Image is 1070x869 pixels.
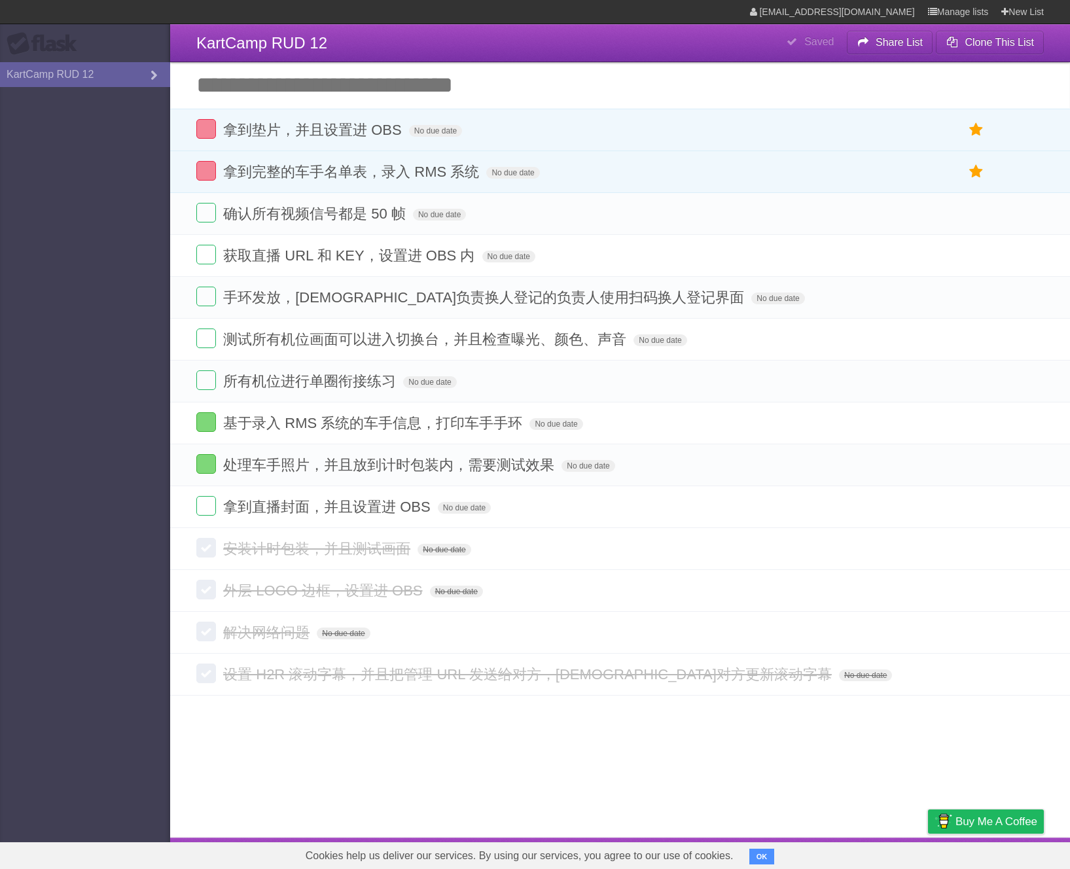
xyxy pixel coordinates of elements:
b: Saved [804,36,834,47]
label: Done [196,622,216,641]
span: No due date [418,544,471,556]
a: Developers [797,841,850,866]
span: Cookies help us deliver our services. By using our services, you agree to our use of cookies. [293,843,747,869]
span: No due date [482,251,535,262]
label: Done [196,370,216,390]
label: Done [196,203,216,222]
span: 拿到完整的车手名单表，录入 RMS 系统 [223,164,482,180]
span: KartCamp RUD 12 [196,34,327,52]
label: Done [196,664,216,683]
span: No due date [317,628,370,639]
button: Clone This List [936,31,1044,54]
span: 拿到垫片，并且设置进 OBS [223,122,405,138]
span: 获取直播 URL 和 KEY，设置进 OBS 内 [223,247,478,264]
label: Done [196,454,216,474]
span: 拿到直播封面，并且设置进 OBS [223,499,434,515]
span: 基于录入 RMS 系统的车手信息，打印车手手环 [223,415,526,431]
a: Suggest a feature [961,841,1044,866]
span: Buy me a coffee [955,810,1037,833]
label: Star task [964,119,989,141]
a: Privacy [911,841,945,866]
a: About [754,841,781,866]
span: No due date [529,418,582,430]
span: No due date [633,334,687,346]
span: 处理车手照片，并且放到计时包装内，需要测试效果 [223,457,558,473]
a: Buy me a coffee [928,809,1044,834]
label: Done [196,496,216,516]
span: 外层 LOGO 边框，设置进 OBS [223,582,425,599]
label: Done [196,119,216,139]
span: No due date [430,586,483,597]
span: No due date [486,167,539,179]
div: Flask [7,32,85,56]
span: 确认所有视频信号都是 50 帧 [223,205,409,222]
span: 所有机位进行单圈衔接练习 [223,373,399,389]
img: Buy me a coffee [935,810,952,832]
label: Star task [964,161,989,183]
span: No due date [403,376,456,388]
button: Share List [847,31,933,54]
a: Terms [866,841,895,866]
span: No due date [751,293,804,304]
b: Share List [876,37,923,48]
span: 安装计时包装，并且测试画面 [223,541,414,557]
span: No due date [839,669,892,681]
span: No due date [409,125,462,137]
label: Done [196,580,216,599]
button: OK [749,849,775,864]
label: Done [196,412,216,432]
label: Done [196,161,216,181]
label: Done [196,287,216,306]
label: Done [196,538,216,558]
span: No due date [438,502,491,514]
span: 手环发放，[DEMOGRAPHIC_DATA]负责换人登记的负责人使用扫码换人登记界面 [223,289,747,306]
b: Clone This List [965,37,1034,48]
span: 设置 H2R 滚动字幕，并且把管理 URL 发送给对方，[DEMOGRAPHIC_DATA]对方更新滚动字幕 [223,666,835,683]
span: 测试所有机位画面可以进入切换台，并且检查曝光、颜色、声音 [223,331,630,347]
span: 解决网络问题 [223,624,313,641]
span: No due date [413,209,466,221]
label: Done [196,328,216,348]
span: No due date [562,460,615,472]
label: Done [196,245,216,264]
